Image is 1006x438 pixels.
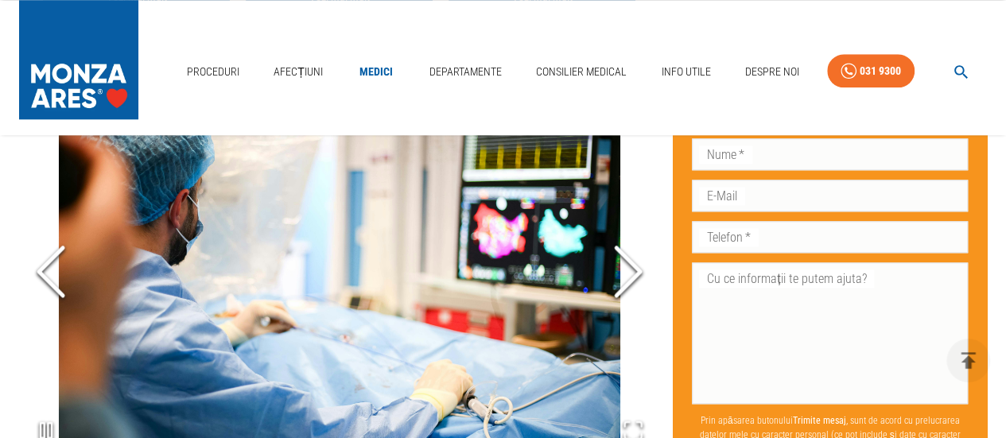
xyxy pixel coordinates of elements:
[860,61,901,81] div: 031 9300
[827,54,915,88] a: 031 9300
[596,184,660,361] button: Next Slide
[423,56,508,88] a: Departamente
[792,415,845,426] b: Trimite mesaj
[654,56,717,88] a: Info Utile
[530,56,633,88] a: Consilier Medical
[267,56,329,88] a: Afecțiuni
[19,184,83,361] button: Previous Slide
[181,56,246,88] a: Proceduri
[739,56,806,88] a: Despre Noi
[351,56,402,88] a: Medici
[946,339,990,382] button: delete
